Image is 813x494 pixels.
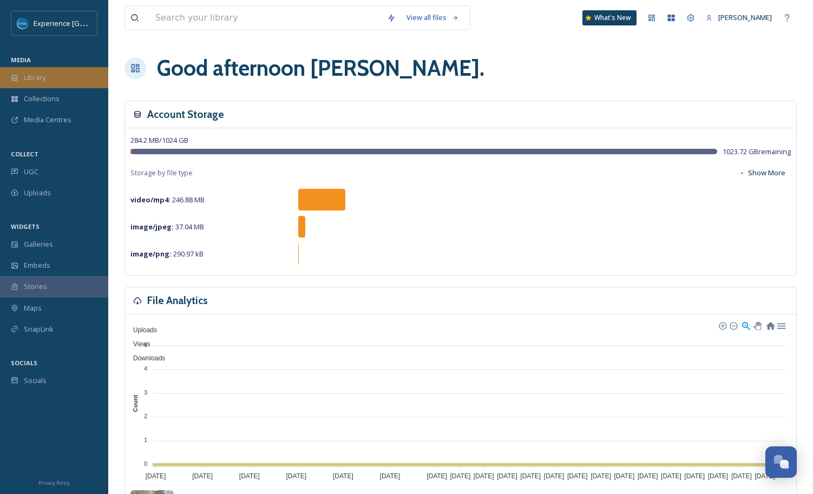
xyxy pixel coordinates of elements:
span: 1023.72 GB remaining [723,147,791,157]
a: View all files [401,7,464,28]
tspan: [DATE] [474,472,494,480]
tspan: [DATE] [567,472,588,480]
span: 284.2 MB / 1024 GB [130,135,188,145]
span: SnapLink [24,324,54,334]
span: Stories [24,281,47,292]
span: Collections [24,94,60,104]
tspan: [DATE] [684,472,705,480]
tspan: [DATE] [614,472,634,480]
a: What's New [582,10,637,25]
div: Zoom Out [729,321,737,329]
tspan: [DATE] [192,472,213,480]
tspan: 0 [144,460,147,467]
span: 37.04 MB [130,222,204,232]
strong: video/mp4 : [130,195,171,205]
span: Socials [24,376,47,386]
span: Storage by file type [130,168,193,178]
span: Media Centres [24,115,71,125]
span: 290.97 kB [130,249,204,259]
button: Open Chat [765,446,797,478]
span: Galleries [24,239,53,249]
tspan: [DATE] [708,472,729,480]
a: [PERSON_NAME] [700,7,777,28]
tspan: 5 [144,341,147,347]
span: Uploads [24,188,51,198]
span: Downloads [125,354,165,362]
img: images%20%286%29.png [17,18,28,29]
span: Uploads [125,326,157,334]
tspan: [DATE] [146,472,166,480]
div: Menu [776,320,785,330]
span: WIDGETS [11,222,40,230]
div: Reset Zoom [765,320,775,330]
span: Embeds [24,260,50,271]
tspan: [DATE] [497,472,517,480]
tspan: [DATE] [450,472,470,480]
strong: image/png : [130,249,172,259]
h1: Good afternoon [PERSON_NAME] . [157,52,484,84]
tspan: [DATE] [333,472,353,480]
tspan: [DATE] [239,472,260,480]
div: Zoom In [718,321,726,329]
span: SOCIALS [11,359,37,367]
span: 246.88 MB [130,195,205,205]
tspan: [DATE] [638,472,658,480]
span: Experience [GEOGRAPHIC_DATA] [34,18,141,28]
span: Privacy Policy [38,479,70,486]
button: Show More [733,162,791,183]
h3: Account Storage [147,107,224,122]
text: Count [133,394,139,412]
h3: File Analytics [147,293,208,308]
a: Privacy Policy [38,476,70,489]
tspan: [DATE] [731,472,752,480]
tspan: [DATE] [427,472,447,480]
tspan: [DATE] [591,472,611,480]
tspan: 1 [144,437,147,443]
tspan: 4 [144,365,147,372]
span: Maps [24,303,42,313]
span: MEDIA [11,56,31,64]
span: UGC [24,167,38,177]
tspan: [DATE] [520,472,541,480]
input: Search your library [150,6,382,30]
tspan: [DATE] [755,472,775,480]
span: Views [125,340,150,348]
strong: image/jpeg : [130,222,174,232]
tspan: 3 [144,389,147,396]
tspan: 2 [144,413,147,419]
tspan: [DATE] [661,472,681,480]
tspan: [DATE] [544,472,565,480]
span: [PERSON_NAME] [718,12,772,22]
tspan: [DATE] [286,472,306,480]
div: Selection Zoom [741,320,750,330]
span: COLLECT [11,150,38,158]
tspan: [DATE] [380,472,401,480]
div: Panning [753,322,760,328]
span: Library [24,73,45,83]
